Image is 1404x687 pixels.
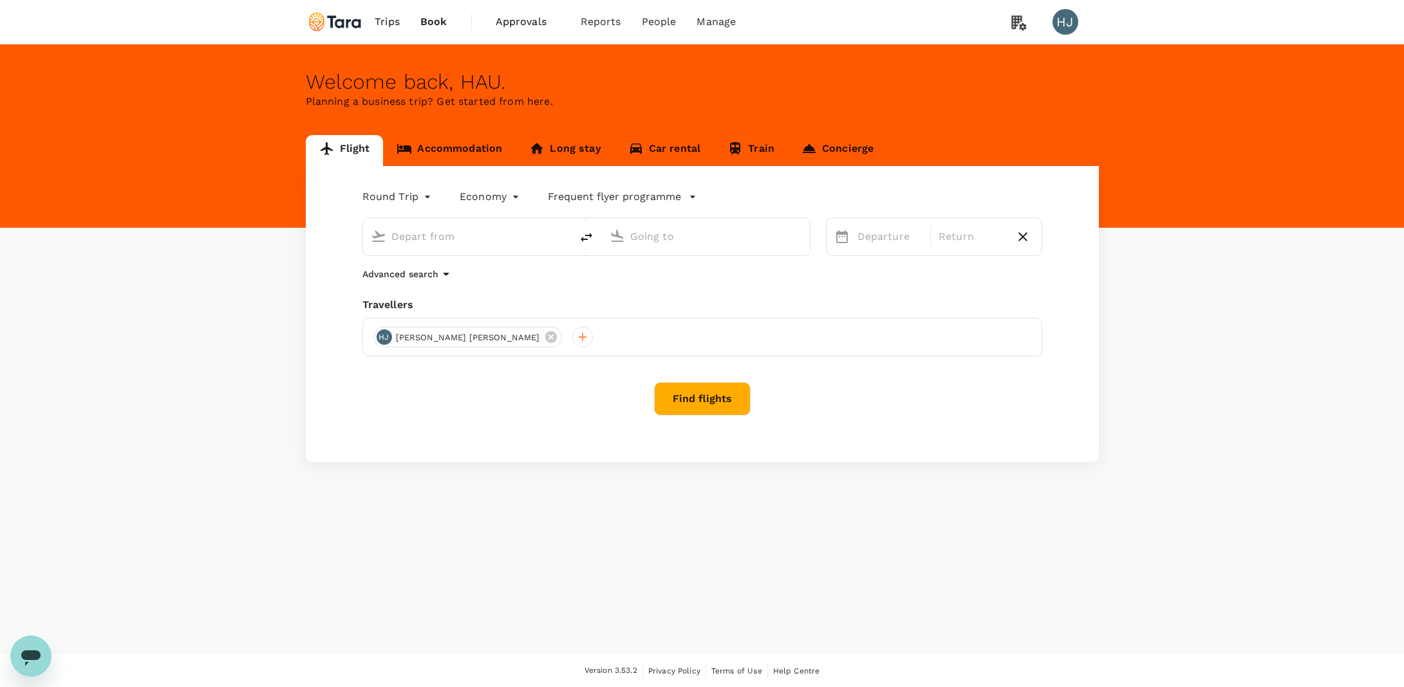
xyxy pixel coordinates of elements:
[548,189,681,205] p: Frequent flyer programme
[571,222,602,253] button: delete
[642,14,677,30] span: People
[420,14,447,30] span: Book
[714,135,788,166] a: Train
[391,226,544,246] input: Depart from
[375,14,400,30] span: Trips
[939,229,1004,244] p: Return
[548,189,697,205] button: Frequent flyer programme
[516,135,614,166] a: Long stay
[388,331,548,344] span: [PERSON_NAME] [PERSON_NAME]
[773,664,820,678] a: Help Centre
[362,268,438,280] p: Advanced search
[306,70,1099,94] div: Welcome back , HAU .
[711,666,762,675] span: Terms of Use
[581,14,621,30] span: Reports
[362,266,454,282] button: Advanced search
[460,187,522,207] div: Economy
[697,14,736,30] span: Manage
[306,94,1099,109] p: Planning a business trip? Get started from here.
[377,329,392,345] div: HJ
[788,135,887,166] a: Concierge
[383,135,516,166] a: Accommodation
[711,664,762,678] a: Terms of Use
[10,636,51,677] iframe: Button to launch messaging window
[562,235,565,237] button: Open
[801,235,803,237] button: Open
[648,666,700,675] span: Privacy Policy
[648,664,700,678] a: Privacy Policy
[373,327,562,347] div: HJ[PERSON_NAME] [PERSON_NAME]
[654,382,751,416] button: Find flights
[615,135,715,166] a: Car rental
[1053,9,1078,35] div: HJ
[630,226,783,246] input: Going to
[585,664,637,677] span: Version 3.53.2
[306,8,365,36] img: Tara Climate Ltd
[857,229,923,244] p: Departure
[306,135,384,166] a: Flight
[362,297,1042,313] div: Travellers
[496,14,560,30] span: Approvals
[773,666,820,675] span: Help Centre
[362,187,435,207] div: Round Trip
